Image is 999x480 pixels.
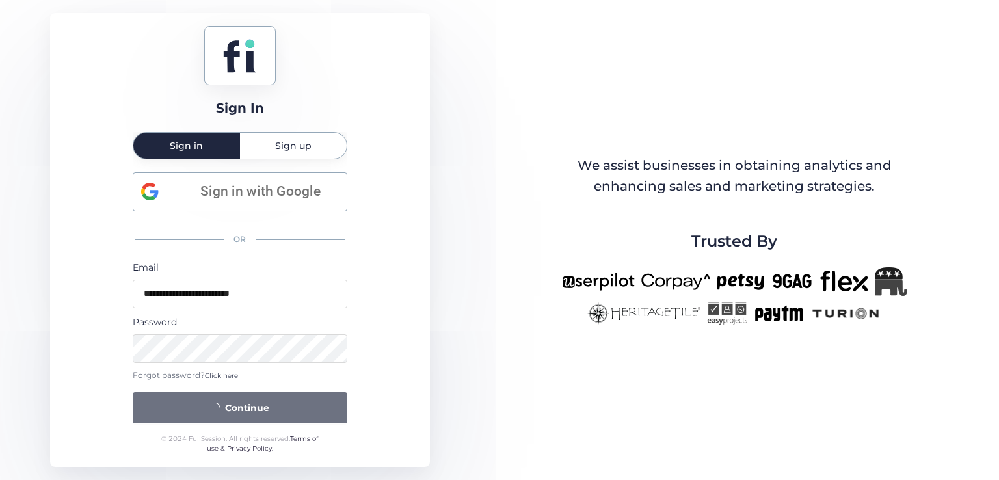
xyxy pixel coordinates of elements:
[133,260,347,274] div: Email
[562,267,635,296] img: userpilot-new.png
[182,181,339,202] span: Sign in with Google
[155,434,324,454] div: © 2024 FullSession. All rights reserved.
[754,302,804,325] img: paytm-new.png
[275,141,312,150] span: Sign up
[771,267,814,296] img: 9gag-new.png
[810,302,881,325] img: turion-new.png
[707,302,747,325] img: easyprojects-new.png
[875,267,907,296] img: Republicanlogo-bw.png
[133,369,347,382] div: Forgot password?
[820,267,868,296] img: flex-new.png
[641,267,710,296] img: corpay-new.png
[691,229,777,254] span: Trusted By
[225,401,269,415] span: Continue
[563,155,906,196] div: We assist businesses in obtaining analytics and enhancing sales and marketing strategies.
[717,267,764,296] img: petsy-new.png
[205,371,238,380] span: Click here
[133,392,347,423] button: Continue
[170,141,203,150] span: Sign in
[133,315,347,329] div: Password
[587,302,700,325] img: heritagetile-new.png
[216,98,264,118] div: Sign In
[133,226,347,254] div: OR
